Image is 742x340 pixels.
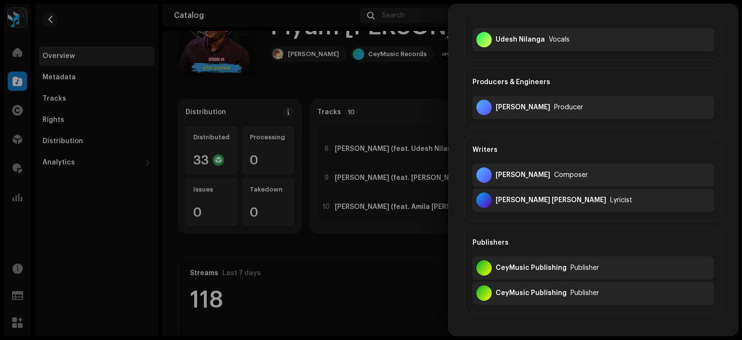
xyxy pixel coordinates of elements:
div: Publisher [571,264,599,272]
div: CeyMusic Publishing [496,289,567,297]
div: CeyMusic Publishing [496,264,567,272]
div: Writers [472,136,714,163]
div: Publishers [472,229,714,256]
div: Sarath Dasanayake [496,103,550,111]
div: Producers & Engineers [472,69,714,96]
div: Vocals [549,36,570,44]
div: Composer [554,171,588,179]
div: Producer [554,103,583,111]
div: Karunaratne Abeysekera [496,196,606,204]
div: Publisher [571,289,599,297]
div: Lyricist [610,196,632,204]
div: Sarath Dasanayake [496,171,550,179]
div: Udesh Nilanga [496,36,545,44]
